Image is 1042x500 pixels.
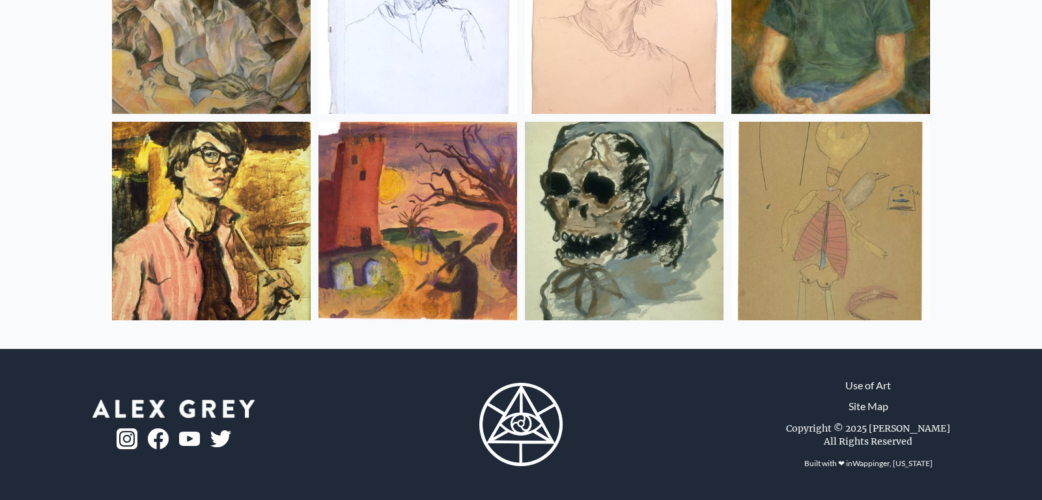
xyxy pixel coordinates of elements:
[849,398,888,414] a: Site Map
[148,428,169,449] img: fb-logo.png
[179,432,200,447] img: youtube-logo.png
[117,428,137,449] img: ig-logo.png
[799,453,938,474] div: Built with ❤ in
[824,435,912,448] div: All Rights Reserved
[210,430,231,447] img: twitter-logo.png
[786,422,950,435] div: Copyright © 2025 [PERSON_NAME]
[852,458,933,468] a: Wappinger, [US_STATE]
[845,378,891,393] a: Use of Art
